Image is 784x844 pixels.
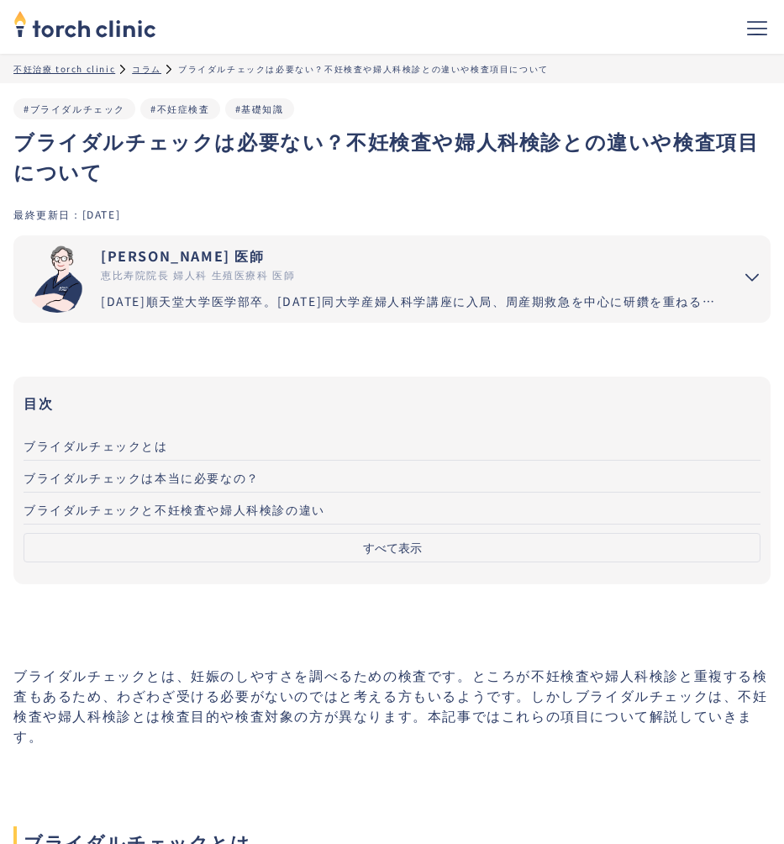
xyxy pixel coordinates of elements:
img: 市山 卓彦 [24,245,91,313]
a: #ブライダルチェック [24,102,125,115]
a: [PERSON_NAME] 医師 恵比寿院院長 婦人科 生殖医療科 医師 [DATE]順天堂大学医学部卒。[DATE]同大学産婦人科学講座に入局、周産期救急を中心に研鑽を重ねる。[DATE]国内... [13,235,720,323]
h1: ブライダルチェックは必要ない？不妊検査や婦人科検診との違いや検査項目について [13,126,771,187]
a: #不妊症検査 [150,102,210,115]
div: 恵比寿院院長 婦人科 生殖医療科 医師 [101,267,720,282]
p: ブライダルチェックとは、妊娠のしやすさを調べるための検査です。ところが不妊検査や婦人科検診と重複する検査もあるため、わざわざ受ける必要がないのではと考える方もいるようです。しかしブライダルチェッ... [13,665,771,746]
button: すべて表示 [24,533,760,562]
div: [DATE] [82,207,121,221]
div: [DATE]順天堂大学医学部卒。[DATE]同大学産婦人科学講座に入局、周産期救急を中心に研鑽を重ねる。[DATE]国内有数の不妊治療施設セントマザー産婦人科医院で、女性不妊症のみでなく男性不妊... [101,293,720,310]
summary: 市山 卓彦 [PERSON_NAME] 医師 恵比寿院院長 婦人科 生殖医療科 医師 [DATE]順天堂大学医学部卒。[DATE]同大学産婦人科学講座に入局、周産期救急を中心に研鑽を重ねる。[D... [13,235,771,323]
div: 最終更新日： [13,207,82,221]
a: ブライダルチェックとは [24,429,760,461]
img: torch clinic [13,5,156,42]
a: ブライダルチェックは本当に必要なの？ [24,461,760,493]
span: ブライダルチェックとは [24,437,168,454]
a: ブライダルチェックと不妊検査や婦人科検診の違い [24,493,760,525]
a: 不妊治療 torch clinic [13,62,115,75]
ul: パンくずリスト [13,62,771,75]
a: home [13,12,156,42]
div: ブライダルチェックは必要ない？不妊検査や婦人科検診との違いや検査項目について [178,62,549,75]
span: ブライダルチェックは本当に必要なの？ [24,469,260,486]
a: #基礎知識 [235,102,284,115]
h3: 目次 [24,390,760,415]
div: [PERSON_NAME] 医師 [101,245,720,266]
a: コラム [132,62,161,75]
span: ブライダルチェックと不妊検査や婦人科検診の違い [24,501,325,518]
